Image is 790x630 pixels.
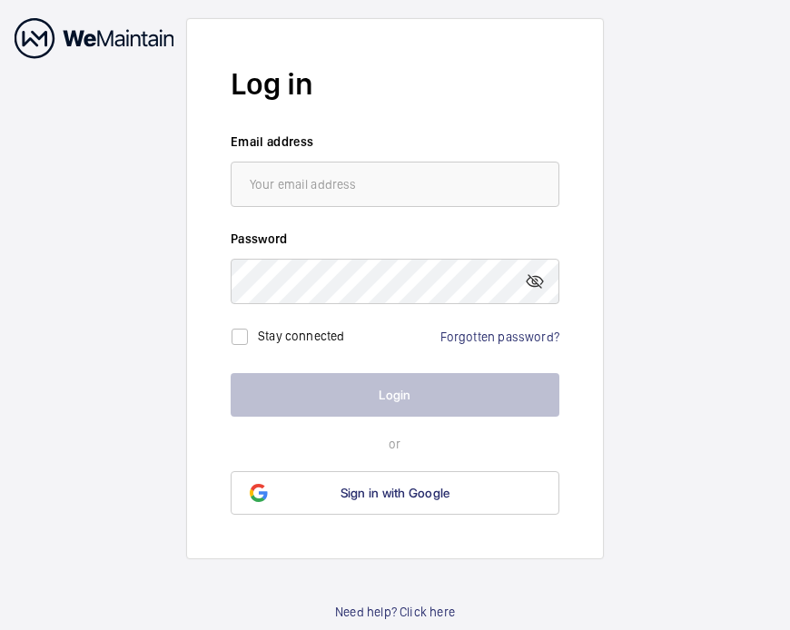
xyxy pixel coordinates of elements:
button: Login [231,373,559,417]
span: Sign in with Google [341,486,450,500]
input: Your email address [231,162,559,207]
label: Password [231,230,559,248]
a: Forgotten password? [440,330,559,344]
h2: Log in [231,63,559,105]
label: Stay connected [258,329,345,343]
label: Email address [231,133,559,151]
a: Need help? Click here [335,603,455,621]
p: or [231,435,559,453]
